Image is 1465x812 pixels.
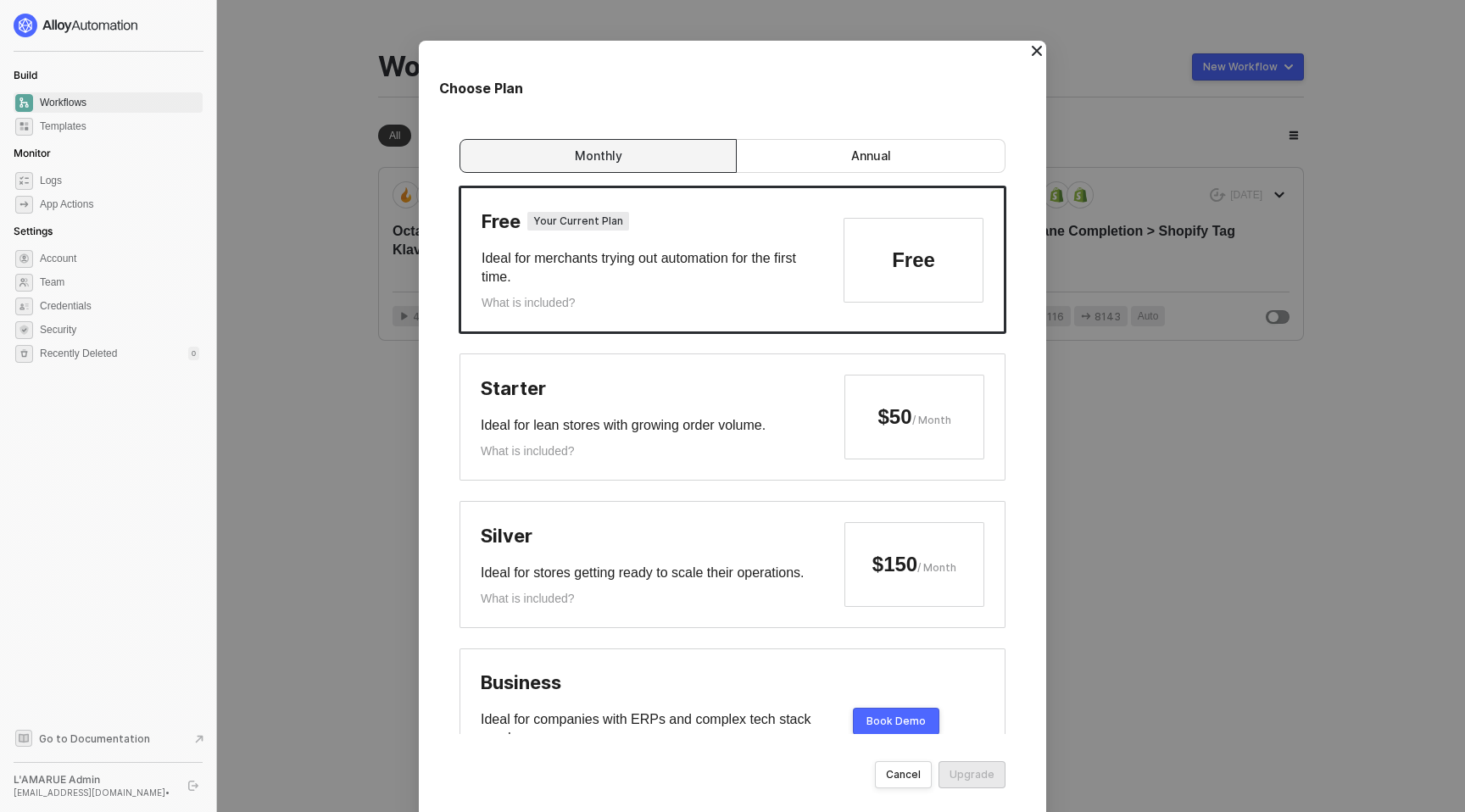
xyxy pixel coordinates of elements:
[1192,53,1304,81] button: New Workflow
[378,125,411,147] div: All
[481,670,833,695] div: Business
[481,523,805,548] div: silver
[1081,311,1091,321] span: icon-app-actions
[1039,309,1064,325] span: 4116
[481,443,575,459] div: What is included?
[481,710,833,748] div: Ideal for companies with ERPs and complex tech stack needs.
[912,414,951,426] span: / Month
[1095,309,1121,325] span: 8143
[188,781,198,791] span: logout
[378,51,521,83] div: Workflows
[413,309,437,325] span: 4119
[393,222,609,278] div: Octane Completion > Enter Klaviyo Welcome Flow
[866,715,926,728] div: Book Demo
[892,248,935,271] span: Free
[40,296,199,316] span: Credentials
[527,212,629,231] span: Your Current Plan
[1274,190,1284,200] span: icon-arrow-down
[575,148,622,163] span: Monthly
[482,249,823,286] div: Ideal for merchants trying out automation for the first time.
[439,78,523,98] div: Choose Plan
[40,272,199,292] span: Team
[39,731,150,746] span: Go to Documentation
[14,225,53,237] span: Settings
[939,761,1005,788] button: Upgrade
[15,274,33,292] span: team
[15,118,33,136] span: marketplace
[40,347,117,361] span: Recently Deleted
[482,295,576,311] div: What is included?
[15,730,32,747] span: documentation
[886,768,921,781] div: Cancel
[1203,60,1278,74] div: New Workflow
[14,14,139,37] img: logo
[14,773,173,787] div: L'AMARUE Admin
[1049,187,1064,203] img: icon
[1138,309,1159,325] span: Auto
[40,92,199,113] span: Workflows
[15,94,33,112] span: dashboard
[40,248,199,269] span: Account
[481,416,766,435] div: Ideal for lean stores with growing order volume.
[14,147,51,159] span: Monitor
[851,148,891,163] span: Annual
[15,250,33,268] span: settings
[398,187,414,203] img: icon
[875,761,932,788] button: Cancel
[1210,188,1226,203] span: icon-success-page
[191,731,208,748] span: document-arrow
[481,375,766,401] div: starter
[14,787,173,798] div: [EMAIL_ADDRESS][DOMAIN_NAME] •
[877,405,911,428] span: $ 50
[1072,187,1088,203] img: icon
[14,728,203,748] a: Knowledge Base
[15,298,33,315] span: credentials
[1019,222,1235,278] div: Octane Completion > Shopify Tag
[40,320,199,340] span: Security
[40,170,199,191] span: Logs
[15,345,33,363] span: settings
[15,321,33,339] span: security
[872,553,917,576] span: $ 150
[15,172,33,190] span: icon-logs
[482,209,823,234] div: free
[853,708,939,735] a: Book Demo
[1028,41,1046,59] button: Close
[14,14,203,37] a: logo
[917,561,956,574] span: / Month
[40,116,199,136] span: Templates
[481,591,575,607] div: What is included?
[481,564,805,582] div: Ideal for stores getting ready to scale their operations.
[1230,188,1262,203] div: [DATE]
[14,69,37,81] span: Build
[40,197,93,212] div: App Actions
[188,347,199,360] div: 0
[15,196,33,214] span: icon-app-actions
